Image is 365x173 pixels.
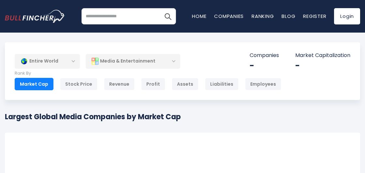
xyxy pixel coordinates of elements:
[282,13,295,20] a: Blog
[214,13,244,20] a: Companies
[5,10,75,22] a: Go to homepage
[295,61,350,71] div: -
[172,78,198,90] div: Assets
[86,54,180,69] div: Media & Entertainment
[205,78,239,90] div: Liabilities
[295,52,350,59] p: Market Capitalization
[15,71,281,76] p: Rank By
[252,13,274,20] a: Ranking
[160,8,176,24] button: Search
[303,13,326,20] a: Register
[15,54,80,69] div: Entire World
[15,78,53,90] div: Market Cap
[104,78,135,90] div: Revenue
[245,78,281,90] div: Employees
[5,10,65,22] img: bullfincher logo
[250,52,279,59] p: Companies
[250,61,279,71] div: -
[192,13,206,20] a: Home
[141,78,165,90] div: Profit
[334,8,360,24] a: Login
[60,78,97,90] div: Stock Price
[5,111,181,122] h1: Largest Global Media Companies by Market Cap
